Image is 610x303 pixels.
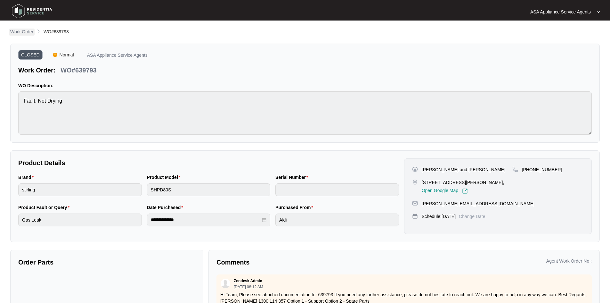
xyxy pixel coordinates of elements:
[412,213,418,219] img: map-pin
[512,166,518,172] img: map-pin
[522,166,562,173] p: [PHONE_NUMBER]
[422,166,505,173] p: [PERSON_NAME] and [PERSON_NAME]
[275,183,399,196] input: Serial Number
[597,10,600,13] img: dropdown arrow
[412,200,418,206] img: map-pin
[18,50,43,60] span: CLOSED
[18,183,142,196] input: Brand
[18,214,142,226] input: Product Fault or Query
[44,29,69,34] span: WO#639793
[18,174,36,181] label: Brand
[36,29,41,34] img: chevron-right
[275,174,311,181] label: Serial Number
[530,9,591,15] p: ASA Appliance Service Agents
[459,213,485,220] p: Change Date
[18,204,72,211] label: Product Fault or Query
[87,53,148,60] p: ASA Appliance Service Agents
[422,188,468,194] a: Open Google Map
[275,204,316,211] label: Purchased From
[10,29,33,35] p: Work Order
[216,258,400,267] p: Comments
[151,216,261,223] input: Date Purchased
[53,53,57,57] img: Vercel Logo
[546,258,592,264] p: Agent Work Order No :
[462,188,468,194] img: Link-External
[275,214,399,226] input: Purchased From
[147,204,186,211] label: Date Purchased
[221,279,230,288] img: user.svg
[234,278,262,283] p: Zendesk Admin
[422,200,534,207] p: [PERSON_NAME][EMAIL_ADDRESS][DOMAIN_NAME]
[234,285,263,289] p: [DATE] 08:12 AM
[10,2,54,21] img: residentia service logo
[147,174,183,181] label: Product Model
[18,91,592,135] textarea: Fault: Not Drying
[57,50,77,60] span: Normal
[18,258,195,267] p: Order Parts
[147,183,271,196] input: Product Model
[9,29,35,36] a: Work Order
[422,213,456,220] p: Schedule: [DATE]
[412,166,418,172] img: user-pin
[18,66,55,75] p: Work Order:
[18,82,592,89] p: WO Description:
[422,179,504,186] p: [STREET_ADDRESS][PERSON_NAME],
[61,66,96,75] p: WO#639793
[18,158,399,167] p: Product Details
[412,179,418,185] img: map-pin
